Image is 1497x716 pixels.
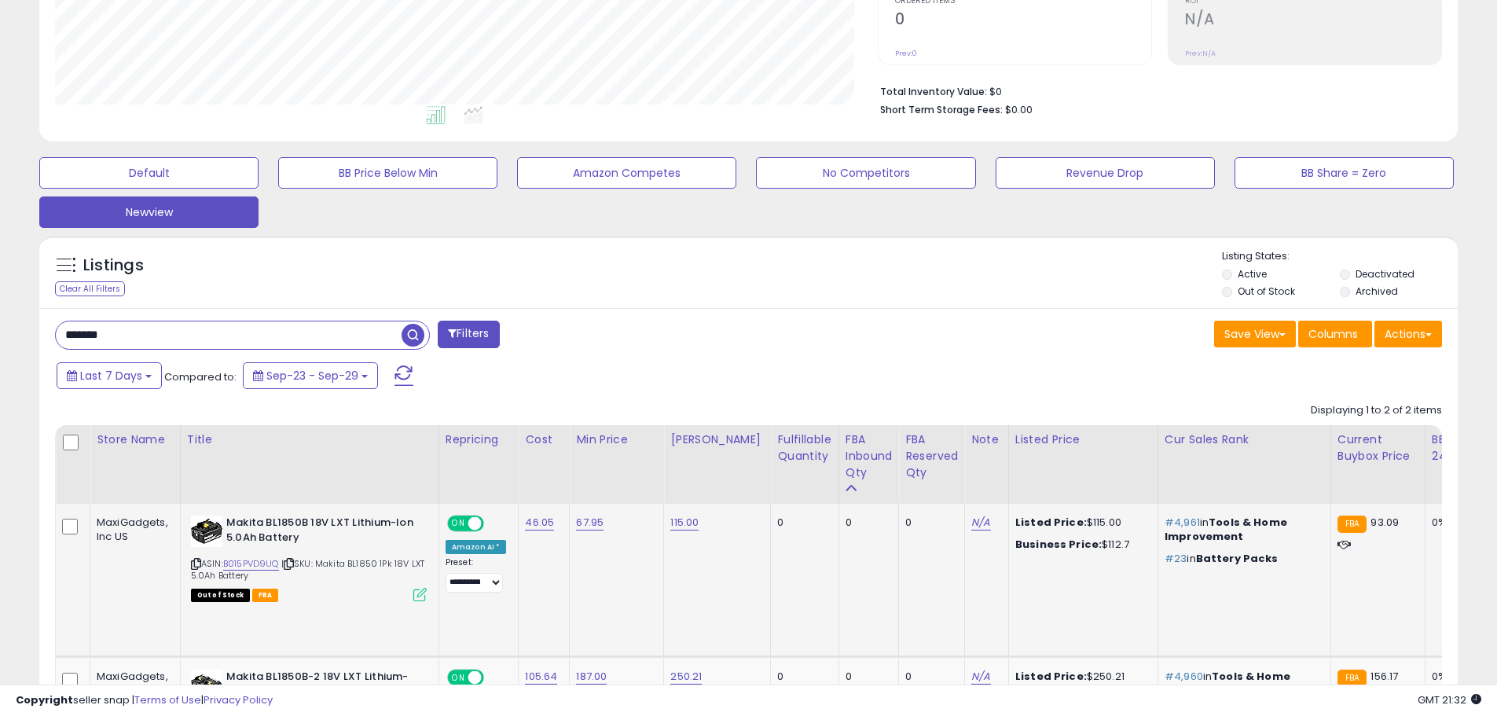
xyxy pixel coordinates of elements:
img: 51ZJ7UrPrOL._SL40_.jpg [191,516,222,547]
label: Out of Stock [1238,285,1295,298]
span: Tools & Home Improvement [1165,515,1287,544]
a: 250.21 [670,669,702,685]
div: Fulfillable Quantity [777,431,831,464]
a: Privacy Policy [204,692,273,707]
div: Preset: [446,557,507,593]
b: Listed Price: [1015,515,1087,530]
h2: N/A [1185,10,1441,31]
span: 93.09 [1370,515,1399,530]
b: Makita BL1850B 18V LXT Lithium-Ion 5.0Ah Battery [226,516,417,549]
button: Filters [438,321,499,348]
button: Default [39,157,259,189]
button: No Competitors [756,157,975,189]
div: ASIN: [191,516,427,600]
span: All listings that are currently out of stock and unavailable for purchase on Amazon [191,589,250,602]
label: Archived [1356,285,1398,298]
a: 67.95 [576,515,604,531]
a: Terms of Use [134,692,201,707]
div: $115.00 [1015,516,1146,530]
div: Store Name [97,431,174,448]
button: Sep-23 - Sep-29 [243,362,378,389]
div: Cost [525,431,563,448]
span: Battery Packs [1196,551,1279,566]
p: Listing States: [1222,249,1458,264]
b: Total Inventory Value: [880,85,987,98]
a: 187.00 [576,669,607,685]
button: Newview [39,196,259,228]
button: Columns [1298,321,1372,347]
span: #23 [1165,551,1187,566]
div: Repricing [446,431,512,448]
span: OFF [482,517,507,531]
label: Deactivated [1356,267,1414,281]
span: 2025-10-7 21:32 GMT [1418,692,1481,707]
div: $112.7 [1015,538,1146,552]
a: N/A [971,669,990,685]
a: 115.00 [670,515,699,531]
span: Tools & Home Improvement [1165,669,1290,698]
div: 0% [1432,516,1484,530]
div: Cur Sales Rank [1165,431,1324,448]
span: #4,960 [1165,669,1203,684]
div: Min Price [576,431,657,448]
li: $0 [880,81,1430,100]
div: Displaying 1 to 2 of 2 items [1311,403,1442,418]
span: #4,961 [1165,515,1200,530]
button: Last 7 Days [57,362,162,389]
div: 0 [846,516,887,530]
a: 105.64 [525,669,557,685]
div: FBA inbound Qty [846,431,893,481]
div: MaxiGadgets, Inc US [97,516,168,544]
p: in [1165,552,1319,566]
div: Title [187,431,432,448]
div: Note [971,431,1002,448]
p: in [1165,516,1319,544]
span: ON [449,517,468,531]
small: FBA [1337,516,1367,533]
a: N/A [971,515,990,531]
button: Actions [1374,321,1442,347]
small: Prev: 0 [895,49,917,58]
b: Listed Price: [1015,669,1087,684]
div: Current Buybox Price [1337,431,1418,464]
h2: 0 [895,10,1151,31]
div: BB Share 24h. [1432,431,1489,464]
button: Save View [1214,321,1296,347]
div: seller snap | | [16,693,273,708]
span: Last 7 Days [80,368,142,384]
span: FBA [252,589,279,602]
span: Sep-23 - Sep-29 [266,368,358,384]
span: Compared to: [164,369,237,384]
strong: Copyright [16,692,73,707]
div: Amazon AI * [446,540,507,554]
small: Prev: N/A [1185,49,1216,58]
h5: Listings [83,255,144,277]
div: Clear All Filters [55,281,125,296]
label: Active [1238,267,1267,281]
a: B015PVD9UQ [223,557,279,571]
span: Columns [1308,326,1358,342]
button: BB Share = Zero [1235,157,1454,189]
div: FBA Reserved Qty [905,431,958,481]
div: Listed Price [1015,431,1151,448]
span: 156.17 [1370,669,1398,684]
span: | SKU: Makita BL1850 1Pk 18V LXT 5.0Ah Battery [191,557,424,581]
a: 46.05 [525,515,554,531]
b: Business Price: [1015,537,1102,552]
div: 0 [905,516,952,530]
div: 0 [777,516,826,530]
button: Amazon Competes [517,157,736,189]
div: [PERSON_NAME] [670,431,764,448]
button: Revenue Drop [996,157,1215,189]
b: Short Term Storage Fees: [880,103,1003,116]
span: $0.00 [1005,102,1033,117]
button: BB Price Below Min [278,157,497,189]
